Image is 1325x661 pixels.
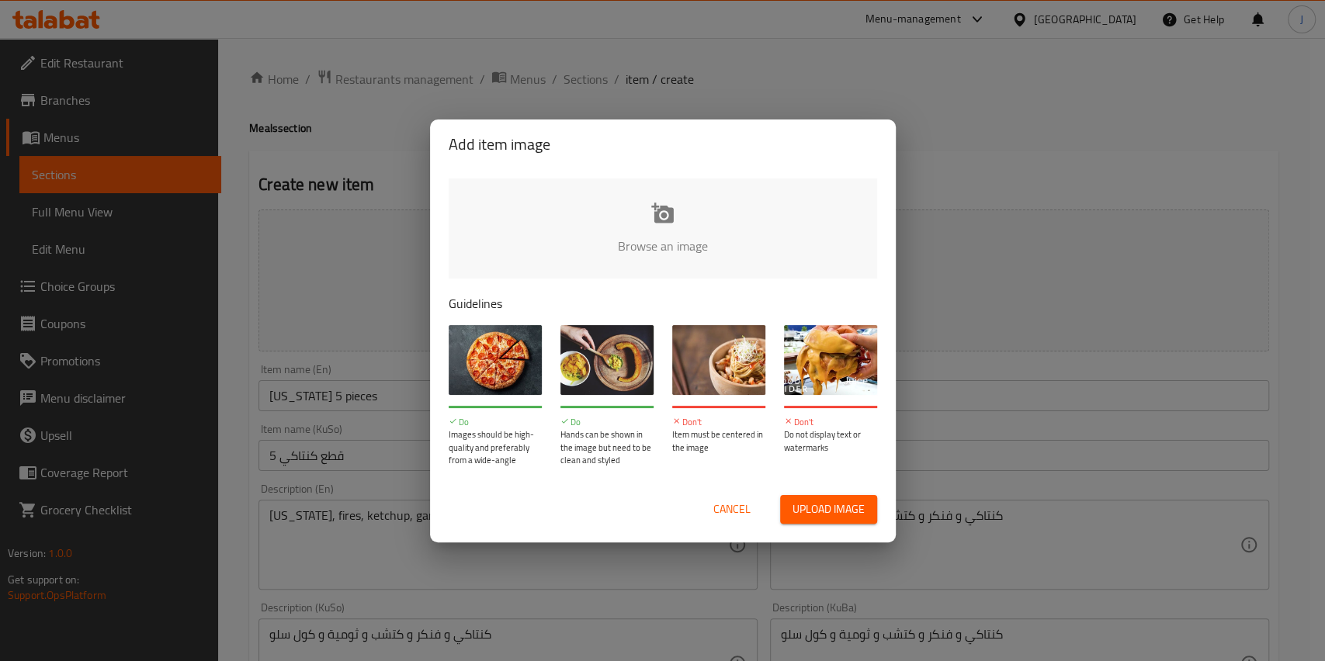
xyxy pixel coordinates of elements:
[784,325,877,395] img: guide-img-4@3x.jpg
[672,325,765,395] img: guide-img-3@3x.jpg
[560,325,654,395] img: guide-img-2@3x.jpg
[713,500,751,519] span: Cancel
[449,325,542,395] img: guide-img-1@3x.jpg
[560,416,654,429] p: Do
[449,132,877,157] h2: Add item image
[449,416,542,429] p: Do
[784,428,877,454] p: Do not display text or watermarks
[449,428,542,467] p: Images should be high-quality and preferably from a wide-angle
[784,416,877,429] p: Don't
[672,428,765,454] p: Item must be centered in the image
[560,428,654,467] p: Hands can be shown in the image but need to be clean and styled
[449,294,877,313] p: Guidelines
[672,416,765,429] p: Don't
[780,495,877,524] button: Upload image
[707,495,757,524] button: Cancel
[793,500,865,519] span: Upload image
